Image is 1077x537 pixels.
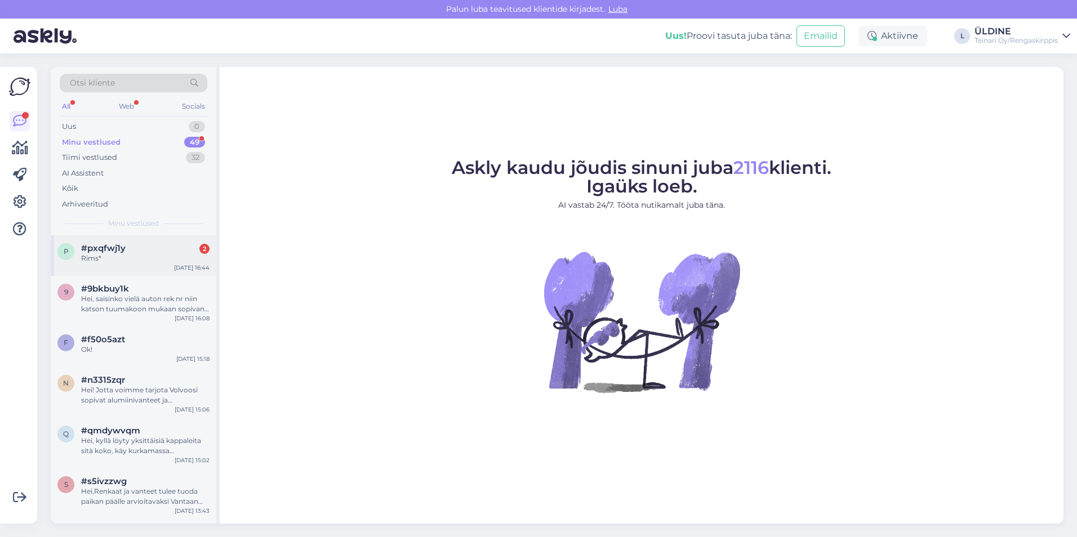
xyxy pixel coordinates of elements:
[60,99,73,114] div: All
[64,480,68,489] span: s
[81,375,125,385] span: #n3315zqr
[540,220,743,423] img: No Chat active
[70,77,115,89] span: Otsi kliente
[974,36,1058,45] div: Teinari Oy/Rengaskirppis
[81,436,210,456] div: Hei, kyllä löyty yksittäisiä kappaleita sitä koko, käy kurkamassa verkkokaupasta . Jos tarvitset ...
[81,294,210,314] div: Hei, saisinko vielä auton rek nr niin katson tuumakoon mukaan sopivan renkaan.
[184,137,205,148] div: 49
[189,121,205,132] div: 0
[186,152,205,163] div: 32
[175,314,210,323] div: [DATE] 16:08
[81,385,210,405] div: Hei! Jotta voimme tarjota Volvoosi sopivat alumiinivanteet ja kitkarenkaat (jako 5x108, keskireik...
[175,507,210,515] div: [DATE] 13:43
[81,243,126,253] span: #pxqfwj1y
[62,183,78,194] div: Kõik
[117,99,136,114] div: Web
[452,156,831,197] span: Askly kaudu jõudis sinuni juba klienti. Igaüks loeb.
[176,355,210,363] div: [DATE] 15:18
[974,27,1070,45] a: ÜLDINETeinari Oy/Rengaskirppis
[81,334,125,344] span: #f50o5azt
[175,405,210,414] div: [DATE] 15:06
[180,99,207,114] div: Socials
[81,344,210,355] div: Ok!
[954,28,970,44] div: L
[62,137,121,148] div: Minu vestlused
[9,76,30,97] img: Askly Logo
[62,121,76,132] div: Uus
[199,244,210,254] div: 2
[63,379,69,387] span: n
[974,27,1058,36] div: ÜLDINE
[63,429,69,438] span: q
[64,247,69,256] span: p
[733,156,769,178] span: 2116
[62,199,108,210] div: Arhiveeritud
[64,288,68,296] span: 9
[62,168,104,179] div: AI Assistent
[64,338,68,347] span: f
[452,199,831,211] p: AI vastab 24/7. Tööta nutikamalt juba täna.
[81,426,140,436] span: #qmdywvqm
[665,30,687,41] b: Uus!
[108,218,159,229] span: Minu vestlused
[175,456,210,464] div: [DATE] 15:02
[81,284,129,294] span: #9bkbuy1k
[81,476,127,486] span: #s5ivzzwg
[62,152,117,163] div: Tiimi vestlused
[81,486,210,507] div: Hei,Renkaat ja vanteet tulee tuoda paikan päälle arvioitavaksi Vantaan toimipisteeseen, osoittees...
[81,253,210,263] div: Rims*
[796,25,845,47] button: Emailid
[605,4,631,14] span: Luba
[665,29,792,43] div: Proovi tasuta juba täna:
[174,263,210,272] div: [DATE] 16:44
[858,26,927,46] div: Aktiivne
